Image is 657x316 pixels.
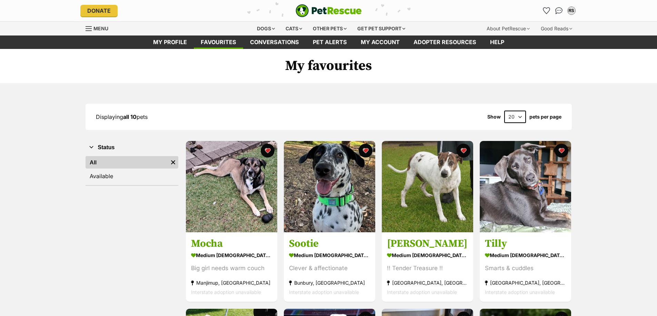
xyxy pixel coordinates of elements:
[352,22,410,35] div: Get pet support
[252,22,280,35] div: Dogs
[191,278,272,288] div: Manjimup, [GEOGRAPHIC_DATA]
[457,144,470,157] button: favourite
[485,278,566,288] div: [GEOGRAPHIC_DATA], [GEOGRAPHIC_DATA]
[261,144,275,157] button: favourite
[296,4,362,17] a: PetRescue
[191,264,272,273] div: Big girl needs warm couch
[308,22,351,35] div: Other pets
[541,5,552,16] a: Favourites
[485,237,566,251] h3: Tilly
[566,5,577,16] button: My account
[296,4,362,17] img: logo-e224e6f780fb5917bec1dbf3a21bbac754714ae5b6737aabdf751b685950b380.svg
[485,264,566,273] div: Smarts & cuddles
[86,143,178,152] button: Status
[306,35,354,49] a: Pet alerts
[480,141,571,232] img: Tilly
[289,264,370,273] div: Clever & affectionate
[387,264,468,273] div: !! Tender Treasure !!
[191,237,272,251] h3: Mocha
[289,278,370,288] div: Bunbury, [GEOGRAPHIC_DATA]
[243,35,306,49] a: conversations
[86,155,178,185] div: Status
[86,156,168,169] a: All
[80,5,118,17] a: Donate
[354,35,407,49] a: My account
[541,5,577,16] ul: Account quick links
[191,251,272,261] div: medium [DEMOGRAPHIC_DATA] Dog
[86,22,113,34] a: Menu
[93,26,108,31] span: Menu
[387,251,468,261] div: medium [DEMOGRAPHIC_DATA] Dog
[555,7,563,14] img: chat-41dd97257d64d25036548639549fe6c8038ab92f7586957e7f3b1b290dea8141.svg
[359,144,372,157] button: favourite
[194,35,243,49] a: Favourites
[186,141,277,232] img: Mocha
[485,289,555,295] span: Interstate adoption unavailable
[387,278,468,288] div: [GEOGRAPHIC_DATA], [GEOGRAPHIC_DATA]
[487,114,501,120] span: Show
[284,232,375,302] a: Sootie medium [DEMOGRAPHIC_DATA] Dog Clever & affectionate Bunbury, [GEOGRAPHIC_DATA] Interstate ...
[289,251,370,261] div: medium [DEMOGRAPHIC_DATA] Dog
[284,141,375,232] img: Sootie
[86,170,178,182] a: Available
[146,35,194,49] a: My profile
[483,35,511,49] a: Help
[407,35,483,49] a: Adopter resources
[387,289,457,295] span: Interstate adoption unavailable
[529,114,561,120] label: pets per page
[281,22,307,35] div: Cats
[382,232,473,302] a: [PERSON_NAME] medium [DEMOGRAPHIC_DATA] Dog !! Tender Treasure !! [GEOGRAPHIC_DATA], [GEOGRAPHIC_...
[289,237,370,251] h3: Sootie
[482,22,535,35] div: About PetRescue
[382,141,473,232] img: Percy
[480,232,571,302] a: Tilly medium [DEMOGRAPHIC_DATA] Dog Smarts & cuddles [GEOGRAPHIC_DATA], [GEOGRAPHIC_DATA] Interst...
[554,5,565,16] a: Conversations
[289,289,359,295] span: Interstate adoption unavailable
[168,156,178,169] a: Remove filter
[123,113,137,120] strong: all 10
[568,7,575,14] div: RS
[387,237,468,251] h3: [PERSON_NAME]
[536,22,577,35] div: Good Reads
[186,232,277,302] a: Mocha medium [DEMOGRAPHIC_DATA] Dog Big girl needs warm couch Manjimup, [GEOGRAPHIC_DATA] Interst...
[96,113,148,120] span: Displaying pets
[555,144,568,157] button: favourite
[191,289,261,295] span: Interstate adoption unavailable
[485,251,566,261] div: medium [DEMOGRAPHIC_DATA] Dog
